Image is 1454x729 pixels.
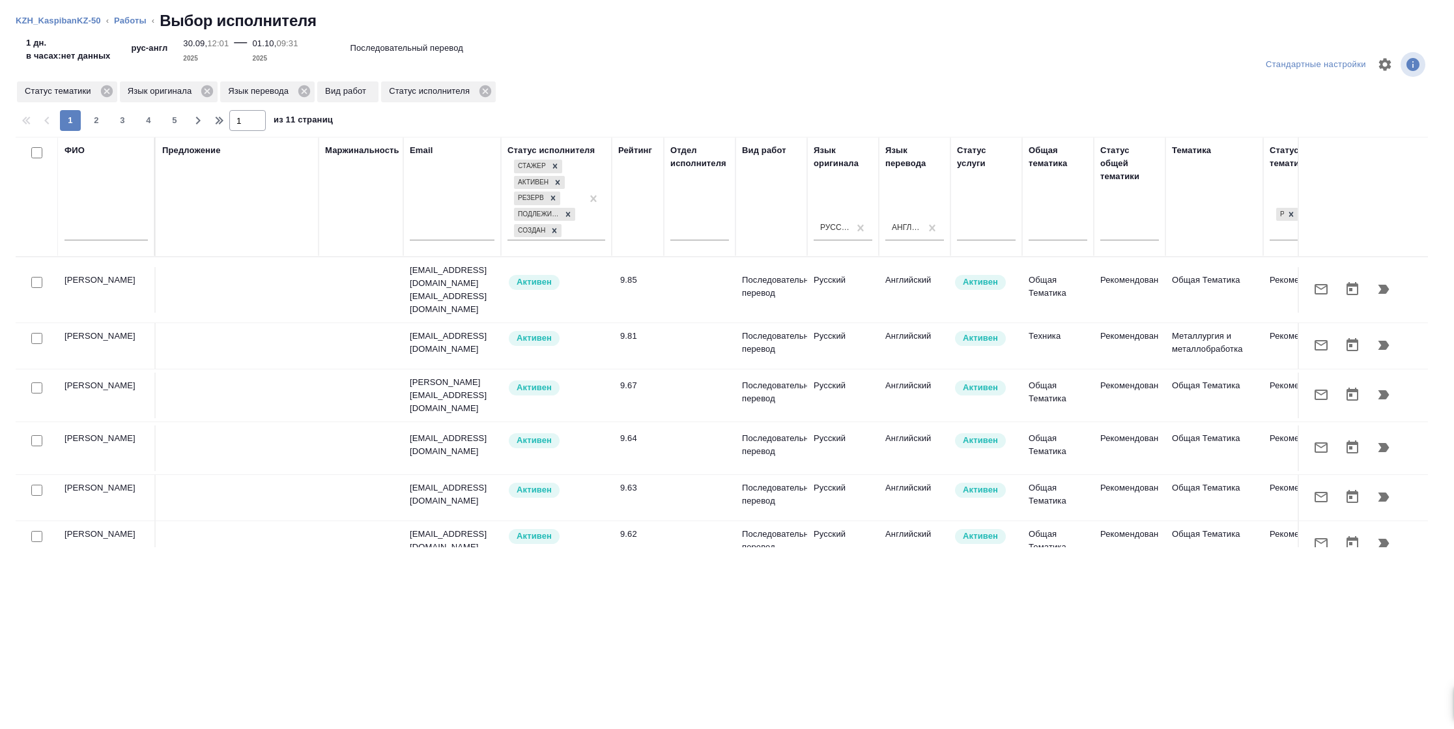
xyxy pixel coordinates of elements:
[1368,432,1399,463] button: Продолжить
[1270,144,1328,170] div: Статус тематики
[742,528,801,554] p: Последовательный перевод
[389,85,474,98] p: Статус исполнителя
[814,144,872,170] div: Язык оригинала
[1305,379,1337,410] button: Отправить предложение о работе
[1022,425,1094,471] td: Общая Тематика
[25,85,96,98] p: Статус тематики
[410,330,494,356] p: [EMAIL_ADDRESS][DOMAIN_NAME]
[1337,330,1368,361] button: Открыть календарь загрузки
[1172,432,1257,445] p: Общая Тематика
[1022,267,1094,313] td: Общая Тематика
[252,38,276,48] p: 01.10,
[620,330,657,343] div: 9.81
[879,475,950,521] td: Английский
[1337,274,1368,305] button: Открыть календарь загрузки
[1172,379,1257,392] p: Общая Тематика
[128,85,197,98] p: Язык оригинала
[31,435,42,446] input: Выбери исполнителей, чтобы отправить приглашение на работу
[1094,521,1165,567] td: Рекомендован
[410,481,494,507] p: [EMAIL_ADDRESS][DOMAIN_NAME]
[1100,144,1159,183] div: Статус общей тематики
[513,190,562,207] div: Стажер, Активен, Резерв, Подлежит внедрению, Создан
[58,475,156,521] td: [PERSON_NAME]
[1369,49,1401,80] span: Настроить таблицу
[807,267,879,313] td: Русский
[234,31,247,65] div: —
[1276,208,1284,222] div: Рекомендован
[152,14,154,27] li: ‹
[58,425,156,471] td: [PERSON_NAME]
[1022,323,1094,369] td: Техника
[517,381,552,394] p: Активен
[410,264,494,290] p: [EMAIL_ADDRESS][DOMAIN_NAME]
[410,290,494,316] p: [EMAIL_ADDRESS][DOMAIN_NAME]
[1263,425,1335,471] td: Рекомендован
[1094,323,1165,369] td: Рекомендован
[1337,432,1368,463] button: Открыть календарь загрузки
[620,379,657,392] div: 9.67
[138,114,159,127] span: 4
[1263,521,1335,567] td: Рекомендован
[514,208,561,222] div: Подлежит внедрению
[1094,425,1165,471] td: Рекомендован
[670,144,729,170] div: Отдел исполнителя
[742,144,786,157] div: Вид работ
[807,475,879,521] td: Русский
[517,483,552,496] p: Активен
[381,81,496,102] div: Статус исполнителя
[1022,521,1094,567] td: Общая Тематика
[1401,52,1428,77] span: Посмотреть информацию
[1368,481,1399,513] button: Продолжить
[513,175,566,191] div: Стажер, Активен, Резерв, Подлежит внедрению, Создан
[58,323,156,369] td: [PERSON_NAME]
[183,38,207,48] p: 30.09,
[963,483,998,496] p: Активен
[742,274,801,300] p: Последовательный перевод
[64,144,85,157] div: ФИО
[410,432,494,458] p: [EMAIL_ADDRESS][DOMAIN_NAME]
[274,112,333,131] span: из 11 страниц
[1305,528,1337,559] button: Отправить предложение о работе
[1305,274,1337,305] button: Отправить предложение о работе
[963,530,998,543] p: Активен
[517,332,552,345] p: Активен
[507,481,605,499] div: Рядовой исполнитель: назначай с учетом рейтинга
[620,432,657,445] div: 9.64
[742,330,801,356] p: Последовательный перевод
[220,81,315,102] div: Язык перевода
[963,381,998,394] p: Активен
[885,144,944,170] div: Язык перевода
[620,274,657,287] div: 9.85
[1029,144,1087,170] div: Общая тематика
[410,144,433,157] div: Email
[1094,373,1165,418] td: Рекомендован
[31,485,42,496] input: Выбери исполнителей, чтобы отправить приглашение на работу
[513,158,563,175] div: Стажер, Активен, Резерв, Подлежит внедрению, Создан
[1262,55,1369,75] div: split button
[620,481,657,494] div: 9.63
[514,224,547,238] div: Создан
[879,323,950,369] td: Английский
[276,38,298,48] p: 09:31
[1094,475,1165,521] td: Рекомендован
[507,432,605,450] div: Рядовой исполнитель: назначай с учетом рейтинга
[31,382,42,393] input: Выбери исполнителей, чтобы отправить приглашение на работу
[228,85,293,98] p: Язык перевода
[1172,144,1211,157] div: Тематика
[1263,373,1335,418] td: Рекомендован
[1275,207,1300,223] div: Рекомендован
[742,481,801,507] p: Последовательный перевод
[1172,330,1257,356] p: Металлургия и металлобработка
[1368,330,1399,361] button: Продолжить
[164,110,185,131] button: 5
[513,223,563,239] div: Стажер, Активен, Резерв, Подлежит внедрению, Создан
[1172,528,1257,541] p: Общая Тематика
[1263,323,1335,369] td: Рекомендован
[879,425,950,471] td: Английский
[325,144,399,157] div: Маржинальность
[162,144,221,157] div: Предложение
[807,425,879,471] td: Русский
[1368,528,1399,559] button: Продолжить
[517,434,552,447] p: Активен
[807,323,879,369] td: Русский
